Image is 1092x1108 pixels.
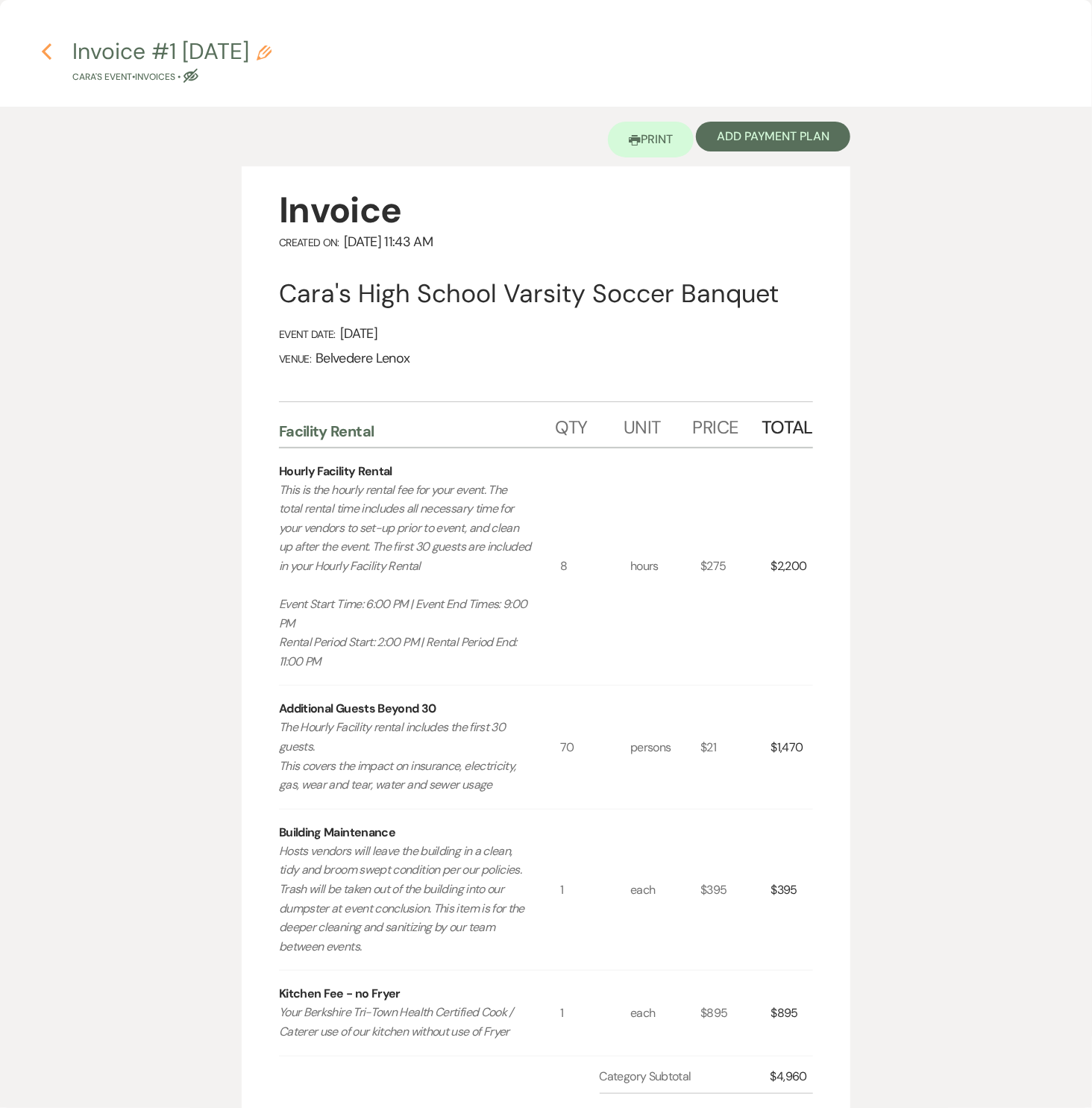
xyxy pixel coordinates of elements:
[624,402,692,447] div: Unit
[700,971,771,1055] div: $895
[279,718,532,794] p: The Hourly Facility rental includes the first 30 guests. This covers the impact on insurance, ele...
[279,325,813,342] div: [DATE]
[771,686,813,808] div: $1,470
[608,122,694,157] a: Print
[630,686,700,808] div: persons
[279,700,436,718] div: Additional Guests Beyond 30
[279,481,532,672] p: This is the hourly rental fee for your event. The total rental time includes all necessary time f...
[700,448,771,686] div: $275
[279,985,401,1003] div: Kitchen Fee - no Fryer
[771,971,813,1055] div: $895
[279,422,555,441] div: Facility Rental
[600,1068,771,1086] div: Category Subtotal
[560,686,630,808] div: 70
[630,971,700,1055] div: each
[700,686,771,808] div: $21
[630,810,700,971] div: each
[700,810,771,971] div: $395
[560,810,630,971] div: 1
[279,234,813,251] div: [DATE] 11:43 AM
[560,448,630,686] div: 8
[279,842,532,957] p: Hosts vendors will leave the building in a clean, tidy and broom swept condition per our policies...
[771,448,813,686] div: $2,200
[771,1068,813,1086] div: $4,960
[279,236,339,249] span: Created On:
[279,352,311,366] span: Venue:
[72,70,272,84] p: Cara's Event • Invoices •
[762,402,813,447] div: Total
[696,122,850,151] button: Add Payment Plan
[771,810,813,971] div: $395
[279,328,336,341] span: Event Date:
[279,824,395,842] div: Building Maintenance
[279,463,392,481] div: Hourly Facility Rental
[279,350,813,367] div: Belvedere Lenox
[279,187,813,234] div: Invoice
[630,448,700,686] div: hours
[560,971,630,1055] div: 1
[279,1003,532,1041] p: Your Berkshire Tri-Town Health Certified Cook / Caterer use of our kitchen without use of Fryer
[693,402,762,447] div: Price
[72,40,272,84] button: Invoice #1 [DATE]Cara's Event•Invoices •
[279,278,813,310] div: Cara's High School Varsity Soccer Banquet
[555,402,624,447] div: Qty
